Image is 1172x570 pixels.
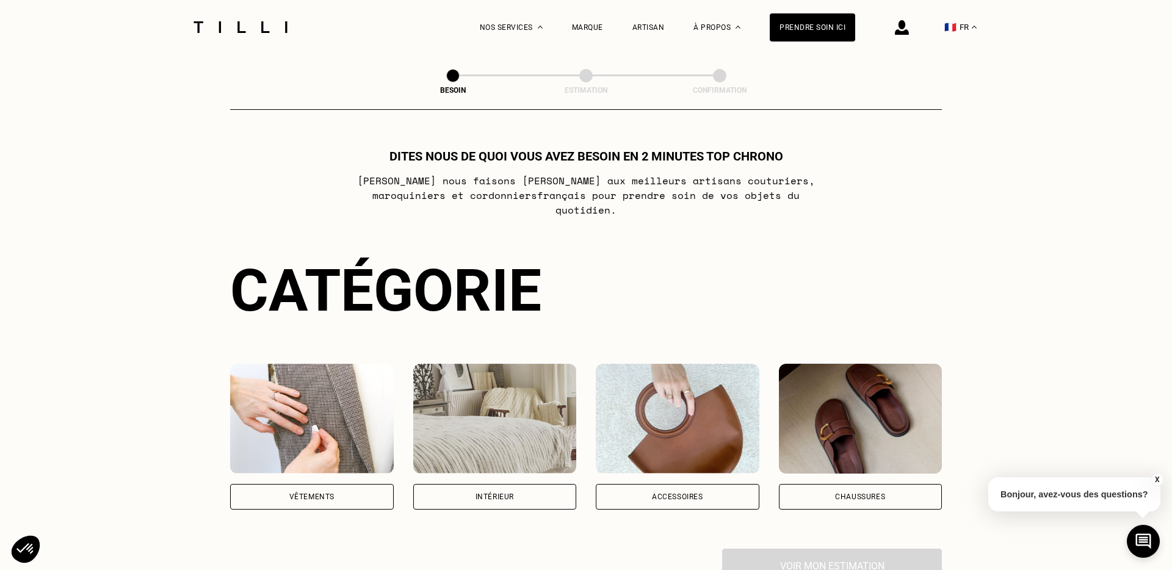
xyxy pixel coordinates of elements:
[344,173,828,217] p: [PERSON_NAME] nous faisons [PERSON_NAME] aux meilleurs artisans couturiers , maroquiniers et cord...
[230,364,394,474] img: Vêtements
[596,364,759,474] img: Accessoires
[572,23,603,32] a: Marque
[389,149,783,164] h1: Dites nous de quoi vous avez besoin en 2 minutes top chrono
[736,26,740,29] img: Menu déroulant à propos
[988,477,1160,511] p: Bonjour, avez-vous des questions?
[770,13,855,41] a: Prendre soin ici
[944,21,957,33] span: 🇫🇷
[392,86,514,95] div: Besoin
[538,26,543,29] img: Menu déroulant
[835,493,885,500] div: Chaussures
[632,23,665,32] a: Artisan
[525,86,647,95] div: Estimation
[189,21,292,33] img: Logo du service de couturière Tilli
[476,493,514,500] div: Intérieur
[659,86,781,95] div: Confirmation
[895,20,909,35] img: icône connexion
[413,364,577,474] img: Intérieur
[652,493,703,500] div: Accessoires
[230,256,942,325] div: Catégorie
[1151,473,1163,486] button: X
[972,26,977,29] img: menu déroulant
[779,364,942,474] img: Chaussures
[289,493,335,500] div: Vêtements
